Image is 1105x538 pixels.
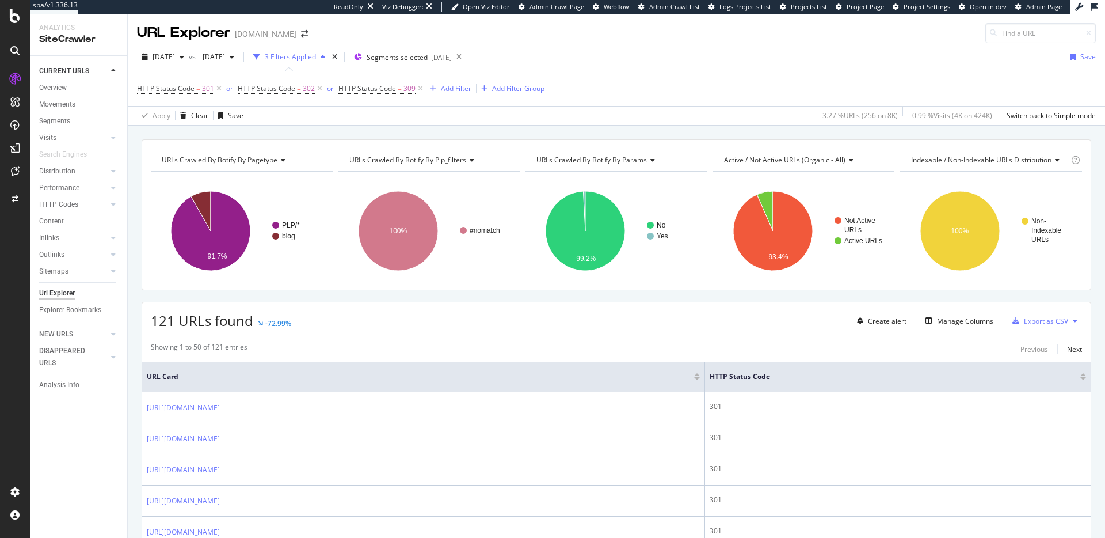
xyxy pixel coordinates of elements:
div: Inlinks [39,232,59,244]
div: Search Engines [39,149,87,161]
button: Create alert [852,312,906,330]
div: 3 Filters Applied [265,52,316,62]
a: Movements [39,98,119,111]
span: Indexable / Non-Indexable URLs distribution [911,155,1051,165]
svg: A chart. [338,181,520,281]
a: Segments [39,115,119,127]
svg: A chart. [525,181,707,281]
span: HTTP Status Code [238,84,295,93]
text: PLP/* [282,221,300,229]
a: Outlinks [39,249,108,261]
div: NEW URLS [39,328,73,340]
div: Explorer Bookmarks [39,304,101,316]
a: Overview [39,82,119,94]
span: 2025 Jun. 1st [198,52,225,62]
span: vs [189,52,198,62]
button: Manage Columns [921,314,993,328]
button: Export as CSV [1008,312,1068,330]
span: 309 [403,81,416,97]
h4: URLs Crawled By Botify By params [534,151,697,169]
span: Admin Crawl Page [529,2,584,11]
a: CURRENT URLS [39,65,108,77]
a: Admin Crawl List [638,2,700,12]
button: or [226,83,233,94]
div: -72.99% [265,319,291,328]
div: Clear [191,111,208,120]
span: URLs Crawled By Botify By params [536,155,647,165]
button: Save [1066,48,1096,66]
div: 301 [710,495,1086,505]
div: Create alert [868,316,906,326]
div: 301 [710,433,1086,443]
div: Performance [39,182,79,194]
div: Sitemaps [39,266,68,278]
a: [URL][DOMAIN_NAME] [147,402,220,414]
div: or [226,84,233,93]
a: Project Settings [893,2,950,12]
div: Save [228,111,243,120]
text: blog [282,232,295,240]
div: SiteCrawler [39,33,118,46]
button: [DATE] [198,48,239,66]
button: Next [1067,342,1082,356]
button: Clear [176,107,208,125]
text: URLs [844,226,862,234]
div: Visits [39,132,56,144]
div: Switch back to Simple mode [1007,111,1096,120]
h4: Indexable / Non-Indexable URLs Distribution [909,151,1069,169]
h4: URLs Crawled By Botify By pagetype [159,151,322,169]
div: Export as CSV [1024,316,1068,326]
a: Open Viz Editor [451,2,510,12]
div: [DOMAIN_NAME] [235,28,296,40]
span: Open in dev [970,2,1007,11]
div: Analytics [39,23,118,33]
div: 3.27 % URLs ( 256 on 8K ) [822,111,898,120]
div: 301 [710,401,1086,412]
text: 99.2% [576,255,596,263]
div: 301 [710,464,1086,474]
div: Add Filter [441,84,471,93]
button: Add Filter [425,82,471,96]
text: 100% [389,227,407,235]
h4: URLs Crawled By Botify By plp_filters [347,151,510,169]
span: 301 [202,81,214,97]
a: Sitemaps [39,266,108,278]
text: Not Active [844,217,875,225]
span: = [297,84,301,93]
div: Distribution [39,165,75,177]
svg: A chart. [151,181,333,281]
a: Admin Crawl Page [519,2,584,12]
span: Webflow [604,2,630,11]
a: Webflow [593,2,630,12]
div: Apply [153,111,170,120]
span: Admin Page [1026,2,1062,11]
div: Next [1067,344,1082,354]
button: Save [214,107,243,125]
span: Projects List [791,2,827,11]
span: URLs Crawled By Botify By plp_filters [349,155,466,165]
a: Distribution [39,165,108,177]
div: Save [1080,52,1096,62]
a: NEW URLS [39,328,108,340]
div: HTTP Codes [39,199,78,211]
a: Visits [39,132,108,144]
a: Content [39,215,119,228]
a: Search Engines [39,149,98,161]
text: 91.7% [208,252,227,260]
button: [DATE] [137,48,189,66]
div: or [327,84,334,93]
span: Active / Not Active URLs (organic - all) [724,155,845,165]
button: Apply [137,107,170,125]
button: Add Filter Group [477,82,544,96]
a: Analysis Info [39,379,119,391]
div: Viz Debugger: [382,2,424,12]
div: ReadOnly: [334,2,365,12]
span: HTTP Status Code [338,84,396,93]
svg: A chart. [713,181,895,281]
div: times [330,51,340,63]
div: DISAPPEARED URLS [39,345,97,369]
text: No [657,221,666,229]
a: Open in dev [959,2,1007,12]
text: Non- [1031,217,1046,225]
div: 0.99 % Visits ( 4K on 424K ) [912,111,992,120]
